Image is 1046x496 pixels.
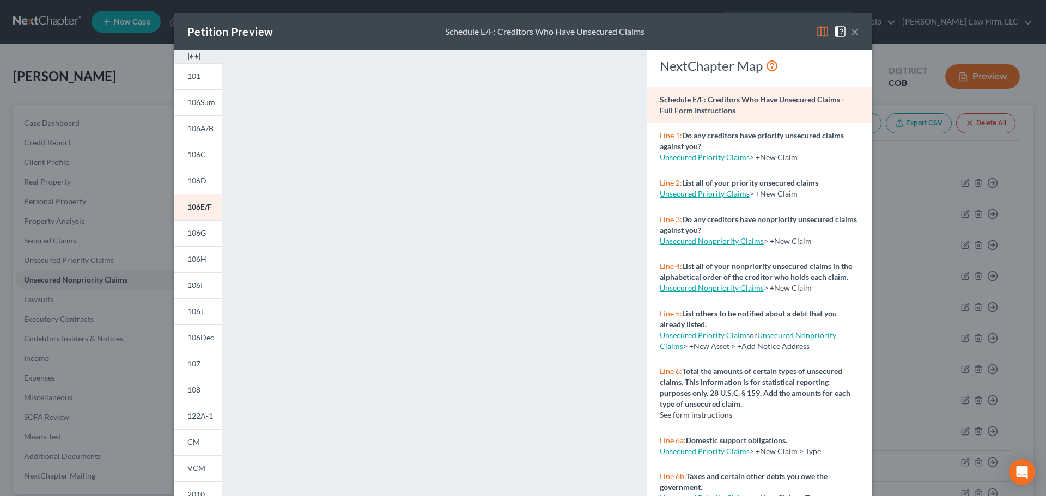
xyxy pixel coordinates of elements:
[660,436,686,445] span: Line 6a:
[174,246,222,272] a: 106H
[660,330,836,351] a: Unsecured Nonpriority Claims
[174,298,222,324] a: 106J
[764,283,812,292] span: > +New Claim
[187,228,206,237] span: 106G
[187,97,215,107] span: 106Sum
[187,150,206,159] span: 106C
[816,25,829,38] img: map-eea8200ae884c6f1103ae1953ef3d486a96c86aabb227e865a55264e3737af1f.svg
[660,366,682,376] span: Line 6:
[187,385,200,394] span: 108
[660,309,682,318] span: Line 5:
[187,71,200,81] span: 101
[445,26,644,38] div: Schedule E/F: Creditors Who Have Unsecured Claims
[686,436,787,445] strong: Domestic support obligations.
[660,95,844,115] strong: Schedule E/F: Creditors Who Have Unsecured Claims - Full Form Instructions
[660,261,852,281] strong: List all of your nonpriority unsecured claims in the alphabetical order of the creditor who holds...
[174,89,222,115] a: 106Sum
[660,446,750,456] a: Unsecured Priority Claims
[660,471,828,492] strong: Taxes and certain other debts you owe the government.
[851,25,859,38] button: ×
[764,236,812,246] span: > +New Claim
[660,309,837,329] strong: List others to be notified about a debt that you already listed.
[174,142,222,168] a: 106C
[187,463,205,473] span: VCM
[174,455,222,481] a: VCM
[660,131,844,151] strong: Do any creditors have priority unsecured claims against you?
[174,115,222,142] a: 106A/B
[660,330,757,340] span: or
[174,194,222,220] a: 106E/F
[187,437,200,446] span: CM
[660,471,686,481] span: Line 6b:
[660,189,750,198] a: Unsecured Priority Claims
[187,24,273,39] div: Petition Preview
[174,403,222,429] a: 122A-1
[174,351,222,377] a: 107
[187,411,213,420] span: 122A-1
[187,202,212,211] span: 106E/F
[174,429,222,455] a: CM
[660,215,857,235] strong: Do any creditors have nonpriority unsecured claims against you?
[660,330,836,351] span: > +New Asset > +Add Notice Address
[187,307,204,316] span: 106J
[187,359,200,368] span: 107
[660,131,682,140] span: Line 1:
[187,176,206,185] span: 106D
[187,254,206,264] span: 106H
[174,220,222,246] a: 106G
[660,152,750,162] a: Unsecured Priority Claims
[187,333,214,342] span: 106Dec
[660,57,859,75] div: NextChapter Map
[660,215,682,224] span: Line 3:
[174,272,222,298] a: 106I
[660,410,732,419] span: See form instructions
[174,324,222,351] a: 106Dec
[660,283,764,292] a: Unsecured Nonpriority Claims
[660,330,750,340] a: Unsecured Priority Claims
[187,124,214,133] span: 106A/B
[750,446,821,456] span: > +New Claim > Type
[750,189,798,198] span: > +New Claim
[660,178,682,187] span: Line 2:
[174,377,222,403] a: 108
[1009,459,1035,485] div: Open Intercom Messenger
[187,50,200,63] img: expand-e0f6d898513216a626fdd78e52531dac95497ffd26381d4c15ee2fc46db09dca.svg
[750,152,798,162] span: > +New Claim
[174,168,222,194] a: 106D
[174,63,222,89] a: 101
[660,261,682,271] span: Line 4:
[834,25,847,38] img: help-close-5ba153eb36485ed6c1ea00a893f15db1cb9b99d6cae46e1a8edb6c62d00a1a76.svg
[187,280,203,290] span: 106I
[682,178,818,187] strong: List all of your priority unsecured claims
[660,236,764,246] a: Unsecured Nonpriority Claims
[660,366,850,408] strong: Total the amounts of certain types of unsecured claims. This information is for statistical repor...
